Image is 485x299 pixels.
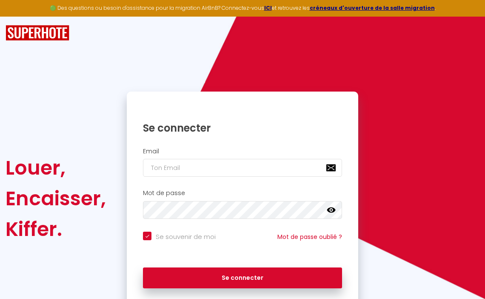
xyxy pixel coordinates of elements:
div: Louer, [6,152,106,183]
img: SuperHote logo [6,25,69,41]
h2: Mot de passe [143,190,342,197]
button: Se connecter [143,267,342,289]
input: Ton Email [143,159,342,177]
a: créneaux d'ouverture de la salle migration [310,4,435,11]
h1: Se connecter [143,121,342,135]
div: Kiffer. [6,214,106,244]
h2: Email [143,148,342,155]
a: ICI [264,4,272,11]
a: Mot de passe oublié ? [277,233,342,241]
div: Encaisser, [6,183,106,214]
